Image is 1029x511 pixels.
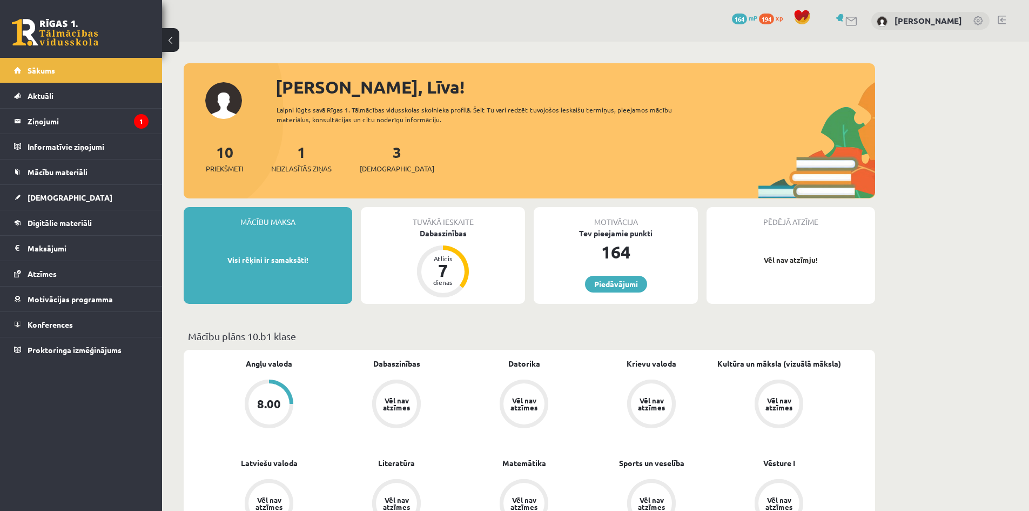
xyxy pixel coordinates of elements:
div: 8.00 [257,398,281,410]
a: Kultūra un māksla (vizuālā māksla) [717,358,841,369]
p: Vēl nav atzīmju! [712,255,870,266]
div: Vēl nav atzīmes [381,397,412,411]
div: 164 [534,239,698,265]
a: Mācību materiāli [14,160,149,184]
span: [DEMOGRAPHIC_DATA] [360,163,434,174]
a: 3[DEMOGRAPHIC_DATA] [360,142,434,174]
a: Aktuāli [14,83,149,108]
span: Sākums [28,65,55,75]
a: Vēl nav atzīmes [333,380,460,430]
a: 10Priekšmeti [206,142,243,174]
div: Pēdējā atzīme [707,207,875,228]
a: Dabaszinības Atlicis 7 dienas [361,228,525,299]
div: [PERSON_NAME], Līva! [275,74,875,100]
div: 7 [427,262,459,279]
legend: Maksājumi [28,236,149,261]
legend: Informatīvie ziņojumi [28,134,149,159]
span: Proktoringa izmēģinājums [28,345,122,355]
div: Vēl nav atzīmes [636,397,667,411]
div: Vēl nav atzīmes [254,496,284,510]
span: Neizlasītās ziņas [271,163,332,174]
div: Dabaszinības [361,228,525,239]
div: Vēl nav atzīmes [509,397,539,411]
a: Informatīvie ziņojumi [14,134,149,159]
a: Sports un veselība [619,457,684,469]
a: Vēsture I [763,457,795,469]
a: 8.00 [205,380,333,430]
span: Priekšmeti [206,163,243,174]
div: Laipni lūgts savā Rīgas 1. Tālmācības vidusskolas skolnieka profilā. Šeit Tu vari redzēt tuvojošo... [277,105,691,124]
a: Dabaszinības [373,358,420,369]
a: 164 mP [732,14,757,22]
div: Atlicis [427,255,459,262]
a: Rīgas 1. Tālmācības vidusskola [12,19,98,46]
legend: Ziņojumi [28,109,149,134]
span: Mācību materiāli [28,167,88,177]
span: 164 [732,14,747,24]
a: Vēl nav atzīmes [715,380,843,430]
a: Vēl nav atzīmes [588,380,715,430]
a: Motivācijas programma [14,287,149,311]
a: Vēl nav atzīmes [460,380,588,430]
div: Vēl nav atzīmes [764,397,794,411]
div: Motivācija [534,207,698,228]
div: Vēl nav atzīmes [381,496,412,510]
p: Visi rēķini ir samaksāti! [189,255,347,266]
div: Tuvākā ieskaite [361,207,525,228]
a: 194 xp [759,14,788,22]
div: dienas [427,279,459,286]
a: Matemātika [502,457,546,469]
p: Mācību plāns 10.b1 klase [188,329,871,343]
a: [DEMOGRAPHIC_DATA] [14,185,149,210]
a: Ziņojumi1 [14,109,149,134]
div: Vēl nav atzīmes [509,496,539,510]
a: Atzīmes [14,261,149,286]
a: Angļu valoda [246,358,292,369]
a: Sākums [14,58,149,83]
a: Literatūra [378,457,415,469]
span: 194 [759,14,774,24]
div: Vēl nav atzīmes [764,496,794,510]
a: Latviešu valoda [241,457,298,469]
div: Tev pieejamie punkti [534,228,698,239]
span: Motivācijas programma [28,294,113,304]
span: Atzīmes [28,269,57,278]
a: Proktoringa izmēģinājums [14,337,149,362]
i: 1 [134,114,149,129]
span: [DEMOGRAPHIC_DATA] [28,193,112,202]
a: Krievu valoda [627,358,676,369]
span: xp [776,14,783,22]
img: Līva Krauze [877,16,887,27]
div: Mācību maksa [184,207,352,228]
a: Datorika [508,358,540,369]
div: Vēl nav atzīmes [636,496,667,510]
span: Digitālie materiāli [28,218,92,228]
a: Konferences [14,312,149,337]
span: Aktuāli [28,91,53,101]
a: 1Neizlasītās ziņas [271,142,332,174]
a: Maksājumi [14,236,149,261]
span: mP [749,14,757,22]
a: Piedāvājumi [585,276,647,293]
a: Digitālie materiāli [14,210,149,235]
a: [PERSON_NAME] [895,15,962,26]
span: Konferences [28,320,73,329]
